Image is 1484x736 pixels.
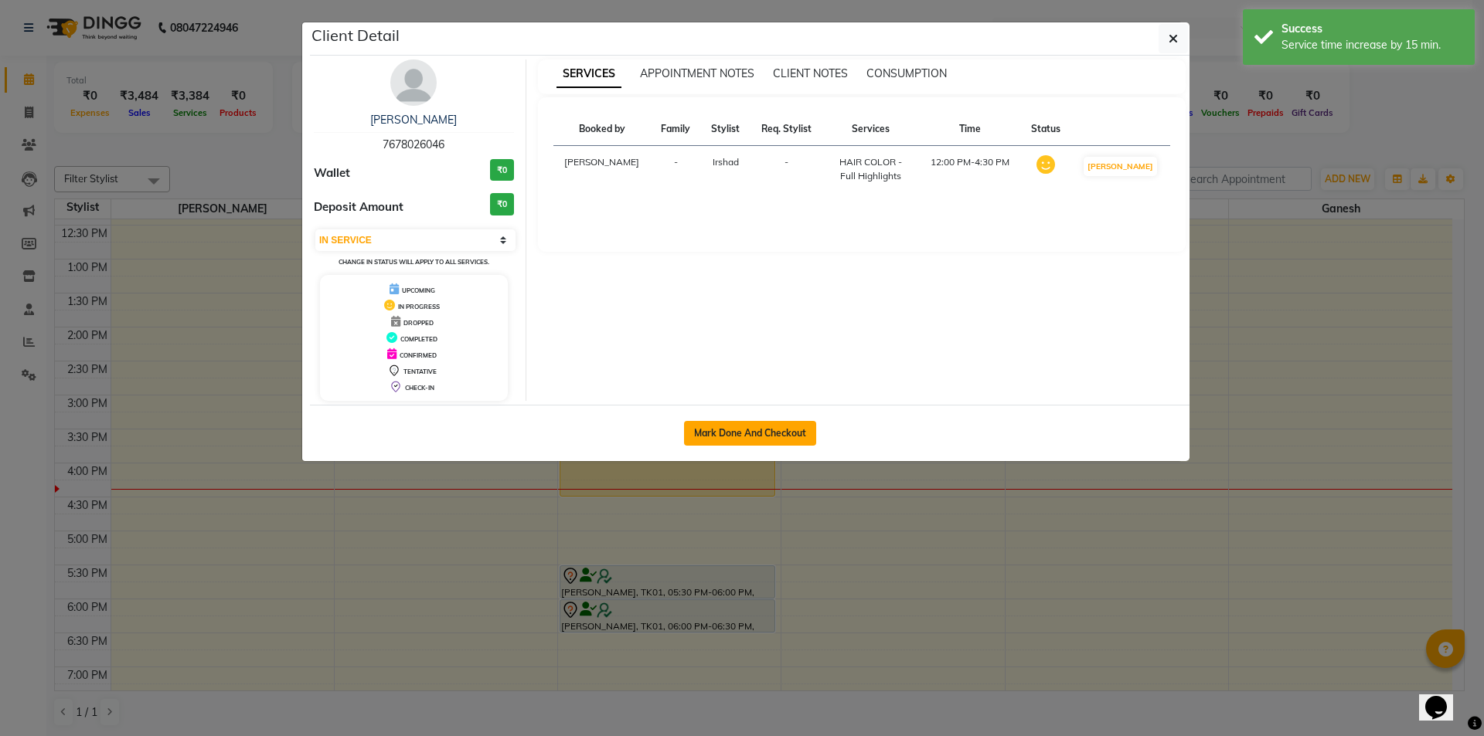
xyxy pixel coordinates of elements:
td: - [751,146,822,193]
div: Success [1281,21,1463,37]
span: COMPLETED [400,335,437,343]
td: - [651,146,701,193]
div: Service time increase by 15 min. [1281,37,1463,53]
span: DROPPED [403,319,434,327]
span: IN PROGRESS [398,303,440,310]
h3: ₹0 [490,159,514,181]
span: Deposit Amount [314,198,403,216]
span: UPCOMING [402,287,435,294]
th: Req. Stylist [751,113,822,146]
span: CONSUMPTION [866,66,947,80]
span: Irshad [713,156,739,168]
th: Time [919,113,1021,146]
div: HAIR COLOR - Full Highlights [832,155,910,183]
span: CLIENT NOTES [773,66,848,80]
span: CHECK-IN [405,384,434,392]
span: Wallet [314,164,350,182]
span: 7678026046 [383,137,444,151]
a: [PERSON_NAME] [370,113,457,127]
th: Stylist [701,113,751,146]
span: APPOINTMENT NOTES [640,66,754,80]
th: Booked by [553,113,651,146]
h3: ₹0 [490,193,514,215]
th: Status [1021,113,1071,146]
th: Services [822,113,919,146]
td: 12:00 PM-4:30 PM [919,146,1021,193]
h5: Client Detail [311,24,400,47]
span: TENTATIVE [403,368,437,375]
span: CONFIRMED [400,351,437,359]
td: [PERSON_NAME] [553,146,651,193]
button: [PERSON_NAME] [1084,157,1157,176]
th: Family [651,113,701,146]
img: avatar [390,59,437,106]
small: Change in status will apply to all services. [339,258,489,266]
iframe: chat widget [1419,674,1469,721]
button: Mark Done And Checkout [684,421,816,446]
span: SERVICES [556,60,621,88]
